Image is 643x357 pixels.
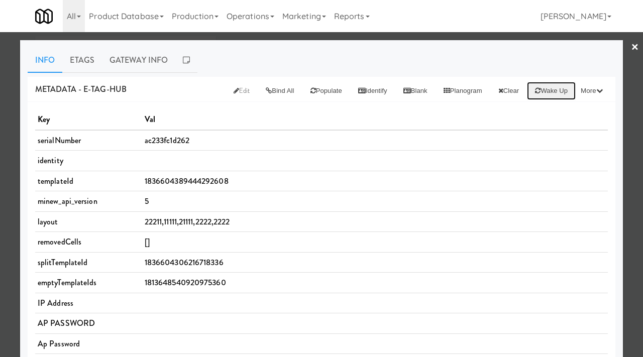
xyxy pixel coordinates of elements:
td: removedCells [35,232,142,253]
td: serialNumber [35,130,142,151]
img: Micromart [35,8,53,25]
td: splitTemplateId [35,252,142,273]
td: layout [35,211,142,232]
span: 5 [145,195,149,207]
button: More [576,83,608,98]
td: emptyTemplateIds [35,273,142,293]
button: Clear [490,82,527,100]
span: METADATA - e-tag-hub [35,83,127,95]
span: 1813648540920975360 [145,277,226,288]
td: IP Address [35,293,142,313]
td: identity [35,151,142,171]
span: 1836604306216718336 [145,257,224,268]
td: templateId [35,171,142,191]
a: × [631,32,639,63]
a: Etags [62,48,102,73]
span: 1836604389444292608 [145,175,229,187]
th: Val [142,109,608,130]
button: Identify [350,82,395,100]
td: minew_api_version [35,191,142,212]
button: Blank [395,82,436,100]
span: Edit [234,86,250,95]
span: [] [145,236,150,248]
a: Info [28,48,62,73]
th: Key [35,109,142,130]
button: Populate [302,82,350,100]
td: Ap Password [35,333,142,354]
button: Wake up [527,82,576,100]
span: ac233fc1d262 [145,135,189,146]
button: Planogram [436,82,490,100]
span: 22211,11111,21111,2222,2222 [145,216,230,227]
td: AP PASSWORD [35,313,142,334]
a: Gateway Info [102,48,175,73]
button: Bind All [258,82,302,100]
